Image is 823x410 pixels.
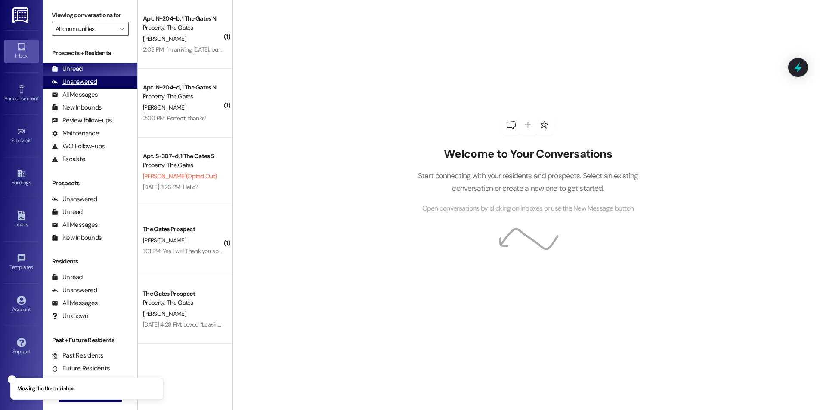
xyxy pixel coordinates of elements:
[52,364,110,373] div: Future Residents
[12,7,30,23] img: ResiDesk Logo
[38,94,40,100] span: •
[143,46,520,53] div: 2:03 PM: I'm arriving [DATE], but I won't be able to check in until [DATE] after classes. Is ther...
[143,247,270,255] div: 1:01 PM: Yes I will! Thank you so much for doing that!
[143,152,223,161] div: Apt. S~307~d, 1 The Gates S
[143,161,223,170] div: Property: The Gates
[52,90,98,99] div: All Messages
[52,273,83,282] div: Unread
[143,183,198,191] div: [DATE] 3:26 PM: Hello?
[143,225,223,234] div: The Gates Prospect
[43,179,137,188] div: Prospects
[52,220,98,229] div: All Messages
[422,203,634,214] span: Open conversations by clicking on inboxes or use the New Message button
[143,23,223,32] div: Property: The Gates
[143,104,186,111] span: [PERSON_NAME]
[143,236,186,244] span: [PERSON_NAME]
[52,103,102,112] div: New Inbounds
[18,385,74,393] p: Viewing the Unread inbox
[52,77,97,86] div: Unanswered
[31,136,32,142] span: •
[4,40,39,63] a: Inbox
[4,166,39,190] a: Buildings
[43,336,137,345] div: Past + Future Residents
[52,129,99,138] div: Maintenance
[405,170,651,194] p: Start connecting with your residents and prospects. Select an existing conversation or create a n...
[33,263,34,269] span: •
[52,312,88,321] div: Unknown
[143,35,186,43] span: [PERSON_NAME]
[56,22,115,36] input: All communities
[52,116,112,125] div: Review follow-ups
[52,351,104,360] div: Past Residents
[143,92,223,101] div: Property: The Gates
[143,172,217,180] span: [PERSON_NAME] (Opted Out)
[43,257,137,266] div: Residents
[43,49,137,58] div: Prospects + Residents
[143,114,206,122] div: 2:00 PM: Perfect, thanks!
[4,208,39,232] a: Leads
[143,310,186,318] span: [PERSON_NAME]
[4,335,39,358] a: Support
[4,251,39,274] a: Templates •
[52,142,105,151] div: WO Follow-ups
[4,124,39,147] a: Site Visit •
[405,147,651,161] h2: Welcome to Your Conversations
[143,298,223,307] div: Property: The Gates
[143,14,223,23] div: Apt. N~204~b, 1 The Gates N
[52,9,129,22] label: Viewing conversations for
[52,233,102,242] div: New Inbounds
[143,83,223,92] div: Apt. N~204~d, 1 The Gates N
[52,286,97,295] div: Unanswered
[8,375,16,384] button: Close toast
[52,299,98,308] div: All Messages
[143,289,223,298] div: The Gates Prospect
[52,195,97,204] div: Unanswered
[119,25,124,32] i: 
[52,155,85,164] div: Escalate
[52,208,83,217] div: Unread
[52,64,83,73] div: Unread
[4,293,39,316] a: Account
